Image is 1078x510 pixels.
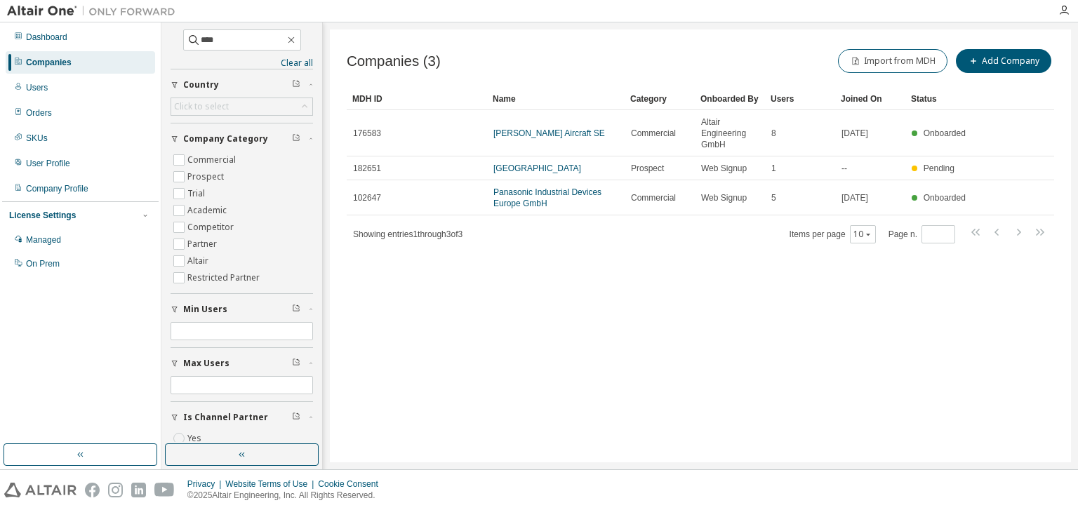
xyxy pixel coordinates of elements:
[183,358,229,369] span: Max Users
[187,168,227,185] label: Prospect
[353,192,381,203] span: 102647
[493,163,581,173] a: [GEOGRAPHIC_DATA]
[631,192,676,203] span: Commercial
[353,128,381,139] span: 176583
[108,483,123,497] img: instagram.svg
[631,163,664,174] span: Prospect
[183,79,219,90] span: Country
[771,88,830,110] div: Users
[26,32,67,43] div: Dashboard
[26,107,52,119] div: Orders
[187,185,208,202] label: Trial
[292,133,300,145] span: Clear filter
[171,58,313,69] a: Clear all
[187,219,237,236] label: Competitor
[187,478,225,490] div: Privacy
[85,483,100,497] img: facebook.svg
[771,192,776,203] span: 5
[771,128,776,139] span: 8
[841,192,868,203] span: [DATE]
[26,158,70,169] div: User Profile
[956,49,1051,73] button: Add Company
[853,229,872,240] button: 10
[26,258,60,269] div: On Prem
[352,88,481,110] div: MDH ID
[889,225,955,243] span: Page n.
[701,163,747,174] span: Web Signup
[911,88,970,110] div: Status
[26,57,72,68] div: Companies
[838,49,947,73] button: Import from MDH
[924,163,954,173] span: Pending
[187,202,229,219] label: Academic
[493,187,601,208] a: Panasonic Industrial Devices Europe GmbH
[841,163,847,174] span: --
[171,98,312,115] div: Click to select
[187,269,262,286] label: Restricted Partner
[292,304,300,315] span: Clear filter
[187,253,211,269] label: Altair
[841,128,868,139] span: [DATE]
[924,128,966,138] span: Onboarded
[493,88,619,110] div: Name
[187,430,204,447] label: Yes
[26,82,48,93] div: Users
[701,116,759,150] span: Altair Engineering GmbH
[631,128,676,139] span: Commercial
[630,88,689,110] div: Category
[171,402,313,433] button: Is Channel Partner
[171,294,313,325] button: Min Users
[26,183,88,194] div: Company Profile
[292,358,300,369] span: Clear filter
[183,412,268,423] span: Is Channel Partner
[171,123,313,154] button: Company Category
[187,152,239,168] label: Commercial
[26,234,61,246] div: Managed
[187,236,220,253] label: Partner
[183,133,268,145] span: Company Category
[353,163,381,174] span: 182651
[131,483,146,497] img: linkedin.svg
[187,490,387,502] p: © 2025 Altair Engineering, Inc. All Rights Reserved.
[9,210,76,221] div: License Settings
[701,192,747,203] span: Web Signup
[171,348,313,379] button: Max Users
[493,128,605,138] a: [PERSON_NAME] Aircraft SE
[7,4,182,18] img: Altair One
[4,483,76,497] img: altair_logo.svg
[225,478,318,490] div: Website Terms of Use
[154,483,175,497] img: youtube.svg
[771,163,776,174] span: 1
[292,412,300,423] span: Clear filter
[924,193,966,203] span: Onboarded
[183,304,227,315] span: Min Users
[790,225,876,243] span: Items per page
[841,88,900,110] div: Joined On
[700,88,759,110] div: Onboarded By
[318,478,386,490] div: Cookie Consent
[347,53,441,69] span: Companies (3)
[174,101,229,112] div: Click to select
[26,133,48,144] div: SKUs
[292,79,300,90] span: Clear filter
[353,229,463,239] span: Showing entries 1 through 3 of 3
[171,69,313,100] button: Country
